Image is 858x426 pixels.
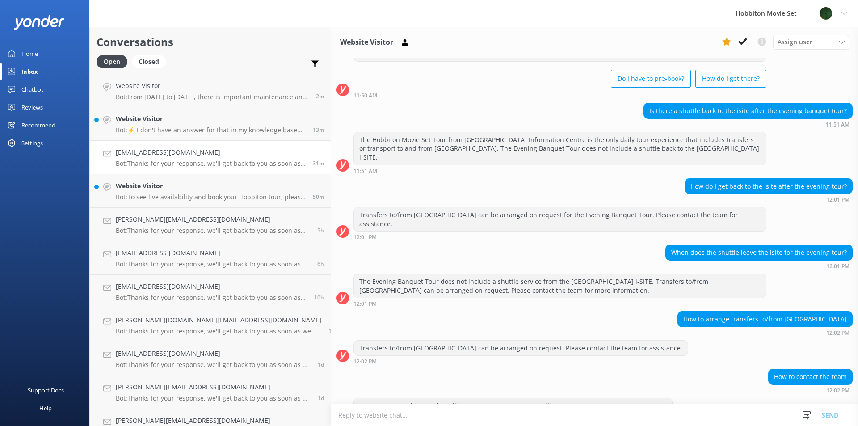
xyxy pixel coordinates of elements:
[313,160,324,167] span: Sep 24 2025 09:08am (UTC +12:00) Pacific/Auckland
[39,399,52,417] div: Help
[353,168,766,174] div: Sep 21 2025 11:51am (UTC +12:00) Pacific/Auckland
[318,361,324,368] span: Sep 23 2025 08:20am (UTC +12:00) Pacific/Auckland
[353,93,377,98] strong: 11:50 AM
[316,93,324,100] span: Sep 24 2025 09:37am (UTC +12:00) Pacific/Auckland
[116,315,322,325] h4: [PERSON_NAME][DOMAIN_NAME][EMAIL_ADDRESS][DOMAIN_NAME]
[313,193,324,201] span: Sep 24 2025 08:49am (UTC +12:00) Pacific/Auckland
[116,126,306,134] p: Bot: ⚡ I don't have an answer for that in my knowledge base. Please try and rephrase your questio...
[132,55,166,68] div: Closed
[778,37,812,47] span: Assign user
[354,398,672,413] div: You can contact the team by calling [PHONE_NUMBER] or emailing [EMAIL_ADDRESS][DOMAIN_NAME].
[116,93,309,101] p: Bot: From [DATE] to [DATE], there is important maintenance and restoration work happening at the ...
[353,300,766,307] div: Sep 21 2025 12:01pm (UTC +12:00) Pacific/Auckland
[116,81,309,91] h4: Website Visitor
[90,375,331,409] a: [PERSON_NAME][EMAIL_ADDRESS][DOMAIN_NAME]Bot:Thanks for your response, we'll get back to you as s...
[826,197,850,202] strong: 12:01 PM
[340,37,393,48] h3: Website Visitor
[90,342,331,375] a: [EMAIL_ADDRESS][DOMAIN_NAME]Bot:Thanks for your response, we'll get back to you as soon as we can...
[97,55,127,68] div: Open
[354,341,688,356] div: Transfers to/from [GEOGRAPHIC_DATA] can be arranged on request. Please contact the team for assis...
[116,382,311,392] h4: [PERSON_NAME][EMAIL_ADDRESS][DOMAIN_NAME]
[90,208,331,241] a: [PERSON_NAME][EMAIL_ADDRESS][DOMAIN_NAME]Bot:Thanks for your response, we'll get back to you as s...
[353,301,377,307] strong: 12:01 PM
[665,263,853,269] div: Sep 21 2025 12:01pm (UTC +12:00) Pacific/Auckland
[90,308,331,342] a: [PERSON_NAME][DOMAIN_NAME][EMAIL_ADDRESS][DOMAIN_NAME]Bot:Thanks for your response, we'll get bac...
[353,234,766,240] div: Sep 21 2025 12:01pm (UTC +12:00) Pacific/Auckland
[21,63,38,80] div: Inbox
[116,416,311,426] h4: [PERSON_NAME][EMAIL_ADDRESS][DOMAIN_NAME]
[685,179,852,194] div: How do I get back to the isite after the evening tour?
[354,207,766,231] div: Transfers to/from [GEOGRAPHIC_DATA] can be arranged on request for the Evening Banquet Tour. Plea...
[90,141,331,174] a: [EMAIL_ADDRESS][DOMAIN_NAME]Bot:Thanks for your response, we'll get back to you as soon as we can...
[666,245,852,260] div: When does the shuttle leave the isite for the evening tour?
[685,196,853,202] div: Sep 21 2025 12:01pm (UTC +12:00) Pacific/Auckland
[116,361,311,369] p: Bot: Thanks for your response, we'll get back to you as soon as we can during opening hours.
[768,387,853,393] div: Sep 21 2025 12:02pm (UTC +12:00) Pacific/Auckland
[643,121,853,127] div: Sep 21 2025 11:51am (UTC +12:00) Pacific/Auckland
[826,122,850,127] strong: 11:51 AM
[677,329,853,336] div: Sep 21 2025 12:02pm (UTC +12:00) Pacific/Auckland
[21,134,43,152] div: Settings
[90,74,331,107] a: Website VisitorBot:From [DATE] to [DATE], there is important maintenance and restoration work hap...
[90,174,331,208] a: Website VisitorBot:To see live availability and book your Hobbiton tour, please visit [DOMAIN_NAM...
[116,294,307,302] p: Bot: Thanks for your response, we'll get back to you as soon as we can during opening hours.
[97,34,324,51] h2: Conversations
[318,394,324,402] span: Sep 22 2025 11:26am (UTC +12:00) Pacific/Auckland
[90,275,331,308] a: [EMAIL_ADDRESS][DOMAIN_NAME]Bot:Thanks for your response, we'll get back to you as soon as we can...
[353,235,377,240] strong: 12:01 PM
[826,264,850,269] strong: 12:01 PM
[116,227,311,235] p: Bot: Thanks for your response, we'll get back to you as soon as we can during opening hours.
[116,215,311,224] h4: [PERSON_NAME][EMAIL_ADDRESS][DOMAIN_NAME]
[116,349,311,359] h4: [EMAIL_ADDRESS][DOMAIN_NAME]
[769,369,852,384] div: How to contact the team
[313,126,324,134] span: Sep 24 2025 09:26am (UTC +12:00) Pacific/Auckland
[328,327,338,335] span: Sep 23 2025 03:43pm (UTC +12:00) Pacific/Auckland
[611,70,691,88] button: Do I have to pre-book?
[116,327,322,335] p: Bot: Thanks for your response, we'll get back to you as soon as we can during opening hours.
[21,116,55,134] div: Recommend
[826,388,850,393] strong: 12:02 PM
[21,45,38,63] div: Home
[353,92,766,98] div: Sep 21 2025 11:50am (UTC +12:00) Pacific/Auckland
[317,227,324,234] span: Sep 24 2025 03:52am (UTC +12:00) Pacific/Auckland
[90,241,331,275] a: [EMAIL_ADDRESS][DOMAIN_NAME]Bot:Thanks for your response, we'll get back to you as soon as we can...
[353,359,377,364] strong: 12:02 PM
[773,35,849,49] div: Assign User
[678,312,852,327] div: How to arrange transfers to/from [GEOGRAPHIC_DATA]
[353,358,688,364] div: Sep 21 2025 12:02pm (UTC +12:00) Pacific/Auckland
[13,15,65,30] img: yonder-white-logo.png
[314,294,324,301] span: Sep 23 2025 10:48pm (UTC +12:00) Pacific/Auckland
[826,330,850,336] strong: 12:02 PM
[819,7,833,20] img: 34-1625720359.png
[116,160,306,168] p: Bot: Thanks for your response, we'll get back to you as soon as we can during opening hours.
[116,193,306,201] p: Bot: To see live availability and book your Hobbiton tour, please visit [DOMAIN_NAME][URL]. Altho...
[116,260,311,268] p: Bot: Thanks for your response, we'll get back to you as soon as we can during opening hours.
[132,56,170,66] a: Closed
[353,169,377,174] strong: 11:51 AM
[116,148,306,157] h4: [EMAIL_ADDRESS][DOMAIN_NAME]
[354,274,766,298] div: The Evening Banquet Tour does not include a shuttle service from the [GEOGRAPHIC_DATA] i-SITE. Tr...
[28,381,64,399] div: Support Docs
[97,56,132,66] a: Open
[354,132,766,165] div: The Hobbiton Movie Set Tour from [GEOGRAPHIC_DATA] Information Centre is the only daily tour expe...
[90,107,331,141] a: Website VisitorBot:⚡ I don't have an answer for that in my knowledge base. Please try and rephras...
[644,103,852,118] div: Is there a shuttle back to the isite after the evening banquet tour?
[116,114,306,124] h4: Website Visitor
[695,70,766,88] button: How do I get there?
[116,282,307,291] h4: [EMAIL_ADDRESS][DOMAIN_NAME]
[116,394,311,402] p: Bot: Thanks for your response, we'll get back to you as soon as we can during opening hours.
[21,80,43,98] div: Chatbot
[21,98,43,116] div: Reviews
[317,260,324,268] span: Sep 24 2025 03:30am (UTC +12:00) Pacific/Auckland
[116,181,306,191] h4: Website Visitor
[116,248,311,258] h4: [EMAIL_ADDRESS][DOMAIN_NAME]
